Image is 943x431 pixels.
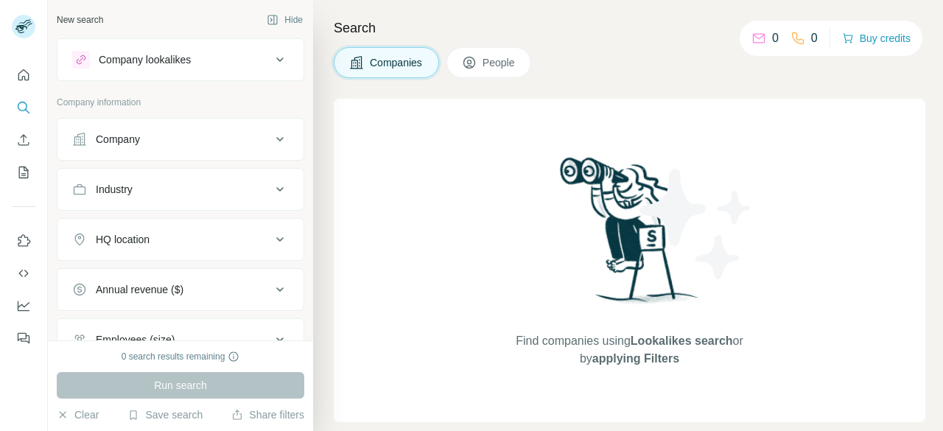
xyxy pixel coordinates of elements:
[553,153,707,318] img: Surfe Illustration - Woman searching with binoculars
[57,272,304,307] button: Annual revenue ($)
[57,42,304,77] button: Company lookalikes
[57,322,304,357] button: Employees (size)
[12,325,35,351] button: Feedback
[96,132,140,147] div: Company
[630,158,763,290] img: Surfe Illustration - Stars
[842,28,911,49] button: Buy credits
[256,9,313,31] button: Hide
[57,96,304,109] p: Company information
[96,332,175,347] div: Employees (size)
[57,407,99,422] button: Clear
[12,228,35,254] button: Use Surfe on LinkedIn
[57,13,103,27] div: New search
[370,55,424,70] span: Companies
[96,232,150,247] div: HQ location
[12,159,35,186] button: My lists
[772,29,779,47] p: 0
[57,122,304,157] button: Company
[57,172,304,207] button: Industry
[12,127,35,153] button: Enrich CSV
[231,407,304,422] button: Share filters
[12,94,35,121] button: Search
[334,18,925,38] h4: Search
[57,222,304,257] button: HQ location
[483,55,516,70] span: People
[592,352,679,365] span: applying Filters
[12,292,35,319] button: Dashboard
[631,334,733,347] span: Lookalikes search
[99,52,191,67] div: Company lookalikes
[122,350,240,363] div: 0 search results remaining
[127,407,203,422] button: Save search
[96,182,133,197] div: Industry
[12,260,35,287] button: Use Surfe API
[811,29,818,47] p: 0
[12,62,35,88] button: Quick start
[511,332,747,368] span: Find companies using or by
[96,282,183,297] div: Annual revenue ($)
